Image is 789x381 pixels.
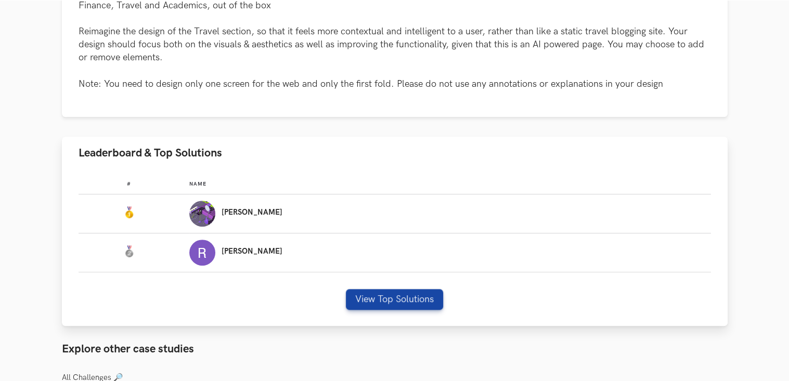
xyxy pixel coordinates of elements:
button: View Top Solutions [346,289,443,310]
span: # [127,181,131,187]
h3: Explore other case studies [62,343,728,356]
img: Profile photo [189,201,215,227]
p: [PERSON_NAME] [222,208,282,217]
img: Profile photo [189,240,215,266]
span: Leaderboard & Top Solutions [79,146,222,160]
span: Name [189,181,206,187]
img: Silver Medal [123,245,135,258]
img: Gold Medal [123,206,135,219]
p: [PERSON_NAME] [222,247,282,256]
div: Leaderboard & Top Solutions [62,169,728,326]
button: Leaderboard & Top Solutions [62,137,728,169]
table: Leaderboard [79,173,711,272]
